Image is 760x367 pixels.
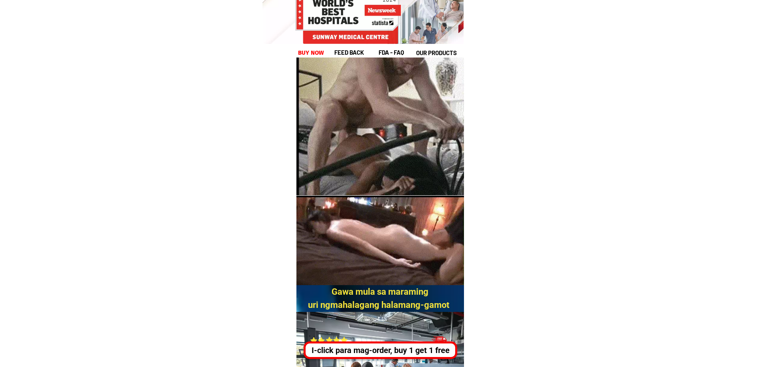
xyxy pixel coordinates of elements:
[304,344,452,356] div: I-click para mag-order, buy 1 get 1 free
[308,298,456,325] h3: uri ngmahalagang halamang-gamot
[416,48,463,58] h1: our products
[298,48,324,58] h1: buy now
[379,48,423,57] h1: fda - FAQ
[332,287,428,297] span: Gawa mula sa maraming
[334,48,377,57] h1: feed back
